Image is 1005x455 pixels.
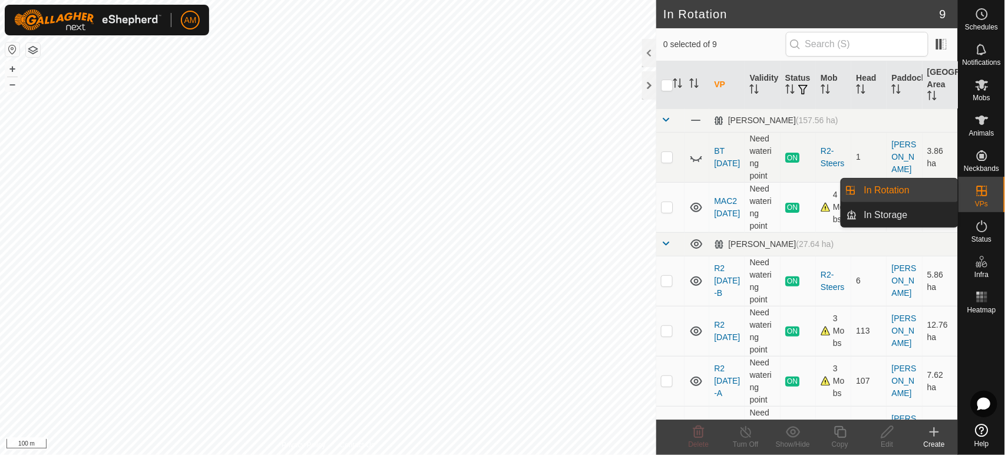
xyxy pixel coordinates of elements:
[923,61,958,109] th: [GEOGRAPHIC_DATA] Area
[785,377,799,387] span: ON
[709,61,745,109] th: VP
[821,362,847,400] div: 3 Mobs
[785,153,799,163] span: ON
[785,86,795,95] p-sorticon: Activate to sort
[786,32,928,57] input: Search (S)
[184,14,197,27] span: AM
[745,306,780,356] td: Need watering point
[851,306,887,356] td: 113
[785,276,799,286] span: ON
[714,146,740,168] a: BT [DATE]
[967,306,996,314] span: Heatmap
[851,356,887,406] td: 107
[663,7,940,21] h2: In Rotation
[958,419,1005,452] a: Help
[282,440,326,450] a: Privacy Policy
[689,80,699,90] p-sorticon: Activate to sort
[857,179,958,202] a: In Rotation
[974,271,989,278] span: Infra
[864,208,908,222] span: In Storage
[796,116,838,125] span: (157.56 ha)
[745,356,780,406] td: Need watering point
[923,256,958,306] td: 5.86 ha
[745,61,780,109] th: Validity
[851,61,887,109] th: Head
[864,439,911,450] div: Edit
[841,203,958,227] li: In Storage
[974,440,989,447] span: Help
[5,42,19,57] button: Reset Map
[864,183,910,197] span: In Rotation
[911,439,958,450] div: Create
[745,182,780,232] td: Need watering point
[714,239,834,249] div: [PERSON_NAME]
[5,77,19,91] button: –
[14,9,161,31] img: Gallagher Logo
[973,94,990,101] span: Mobs
[714,263,740,298] a: R2 [DATE]-B
[745,256,780,306] td: Need watering point
[821,145,847,170] div: R2-Steers
[714,116,838,126] div: [PERSON_NAME]
[26,43,40,57] button: Map Layers
[745,132,780,182] td: Need watering point
[722,439,769,450] div: Turn Off
[923,132,958,182] td: 3.86 ha
[891,263,916,298] a: [PERSON_NAME]
[714,196,740,218] a: MAC2 [DATE]
[821,86,830,95] p-sorticon: Activate to sort
[663,38,785,51] span: 0 selected of 9
[841,179,958,202] li: In Rotation
[891,314,916,348] a: [PERSON_NAME]
[857,203,958,227] a: In Storage
[891,364,916,398] a: [PERSON_NAME]
[887,61,922,109] th: Paddock
[971,236,991,243] span: Status
[673,80,682,90] p-sorticon: Activate to sort
[851,132,887,182] td: 1
[785,327,799,337] span: ON
[816,439,864,450] div: Copy
[821,312,847,350] div: 3 Mobs
[816,61,851,109] th: Mob
[781,61,816,109] th: Status
[927,93,937,102] p-sorticon: Activate to sort
[923,306,958,356] td: 12.76 ha
[689,440,709,449] span: Delete
[714,320,740,342] a: R2 [DATE]
[5,62,19,76] button: +
[769,439,816,450] div: Show/Hide
[975,200,988,207] span: VPs
[891,86,901,95] p-sorticon: Activate to sort
[963,59,1001,66] span: Notifications
[965,24,998,31] span: Schedules
[964,165,999,172] span: Neckbands
[969,130,994,137] span: Animals
[749,86,759,95] p-sorticon: Activate to sort
[796,239,834,249] span: (27.64 ha)
[821,189,847,226] div: 4 Mobs
[940,5,946,23] span: 9
[821,269,847,294] div: R2-Steers
[340,440,375,450] a: Contact Us
[891,414,916,448] a: [PERSON_NAME]
[785,203,799,213] span: ON
[923,356,958,406] td: 7.62 ha
[851,256,887,306] td: 6
[891,140,916,174] a: [PERSON_NAME]
[714,364,740,398] a: R2 [DATE]-A
[856,86,865,95] p-sorticon: Activate to sort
